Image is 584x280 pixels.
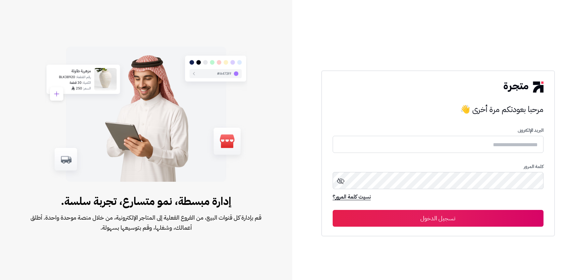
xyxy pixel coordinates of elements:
h3: مرحبا بعودتكم مرة أخرى 👋 [333,103,544,116]
span: إدارة مبسطة، نمو متسارع، تجربة سلسة. [21,193,271,209]
p: البريد الإلكترونى [333,128,544,133]
p: كلمة المرور [333,164,544,169]
span: قم بإدارة كل قنوات البيع، من الفروع الفعلية إلى المتاجر الإلكترونية، من خلال منصة موحدة واحدة. أط... [21,213,271,233]
a: نسيت كلمة المرور؟ [333,193,371,202]
img: logo-2.png [504,81,543,92]
button: تسجيل الدخول [333,210,544,227]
